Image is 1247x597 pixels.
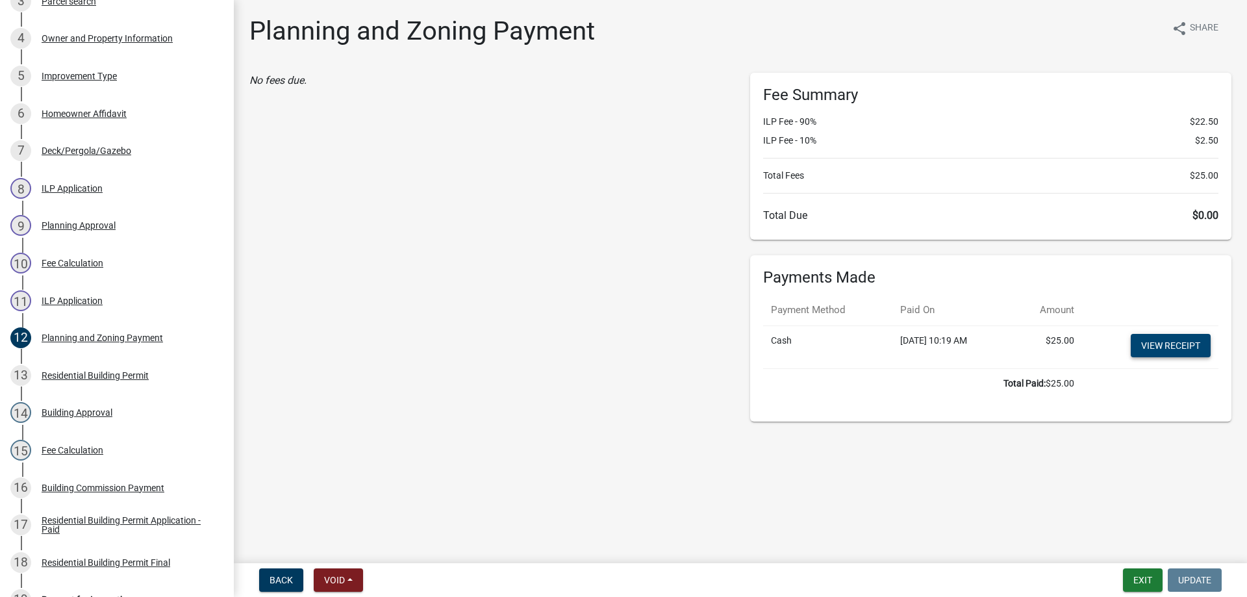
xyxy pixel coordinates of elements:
div: 9 [10,215,31,236]
div: Improvement Type [42,71,117,81]
h6: Total Due [763,209,1218,222]
span: Void [324,575,345,585]
div: Building Approval [42,408,112,417]
div: Building Commission Payment [42,483,164,492]
div: ILP Application [42,184,103,193]
div: 17 [10,514,31,535]
a: View receipt [1131,334,1211,357]
li: ILP Fee - 90% [763,115,1218,129]
b: Total Paid: [1003,378,1046,388]
td: Cash [763,325,892,368]
span: Share [1190,21,1218,36]
li: Total Fees [763,169,1218,183]
i: share [1172,21,1187,36]
div: 8 [10,178,31,199]
td: [DATE] 10:19 AM [892,325,1011,368]
div: Residential Building Permit Final [42,558,170,567]
td: $25.00 [1011,325,1082,368]
div: ILP Application [42,296,103,305]
th: Payment Method [763,295,892,325]
span: Update [1178,575,1211,585]
h6: Payments Made [763,268,1218,287]
div: 6 [10,103,31,124]
div: 12 [10,327,31,348]
button: Exit [1123,568,1163,592]
span: $22.50 [1190,115,1218,129]
i: No fees due. [249,74,307,86]
div: Homeowner Affidavit [42,109,127,118]
span: $2.50 [1195,134,1218,147]
button: Back [259,568,303,592]
button: shareShare [1161,16,1229,41]
div: Residential Building Permit Application - Paid [42,516,213,534]
div: Planning Approval [42,221,116,230]
span: Back [270,575,293,585]
div: 14 [10,402,31,423]
th: Paid On [892,295,1011,325]
div: Planning and Zoning Payment [42,333,163,342]
div: Fee Calculation [42,446,103,455]
div: Fee Calculation [42,259,103,268]
button: Void [314,568,363,592]
div: 7 [10,140,31,161]
span: $25.00 [1190,169,1218,183]
th: Amount [1011,295,1082,325]
div: 13 [10,365,31,386]
div: Residential Building Permit [42,371,149,380]
div: Deck/Pergola/Gazebo [42,146,131,155]
div: 18 [10,552,31,573]
td: $25.00 [763,368,1082,398]
div: Owner and Property Information [42,34,173,43]
div: 15 [10,440,31,461]
div: 4 [10,28,31,49]
h6: Fee Summary [763,86,1218,105]
li: ILP Fee - 10% [763,134,1218,147]
h1: Planning and Zoning Payment [249,16,595,47]
div: 10 [10,253,31,273]
span: $0.00 [1192,209,1218,222]
button: Update [1168,568,1222,592]
div: 11 [10,290,31,311]
div: 5 [10,66,31,86]
div: 16 [10,477,31,498]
